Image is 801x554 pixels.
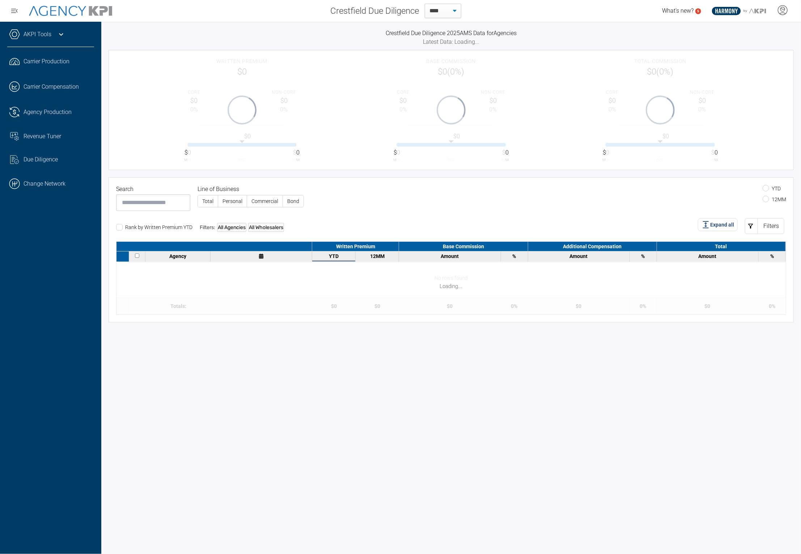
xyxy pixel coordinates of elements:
div: YTD [314,253,353,259]
span: Revenue Tuner [24,132,61,141]
div: oval-loading [436,94,467,126]
button: Expand all [698,218,738,231]
div: Agency [147,253,208,259]
div: Loading... [116,282,786,291]
span: Max [502,157,509,162]
div: Total [657,242,786,251]
img: AgencyKPI [29,6,112,16]
div: % [760,253,784,259]
span: 2025 AMS Data for Agencies [447,30,517,37]
a: 5 [695,8,701,14]
span: Min value [185,148,191,157]
span: Crestfield Due Diligence [386,30,447,37]
span: Min [394,157,400,162]
a: AKPI Tools [24,30,51,39]
span: Min value [603,148,609,157]
span: Due Diligence [24,155,58,164]
span: Carrier Production [24,57,69,66]
label: 12MM [763,196,786,202]
label: Bond [283,195,304,207]
div: Amount [659,253,756,259]
div: % [632,253,655,259]
span: Expand all [710,221,734,229]
div: Filters [758,218,784,234]
span: Min value [394,148,400,157]
span: Max value [293,148,300,157]
div: % [503,253,526,259]
span: Latest Data: Loading... [423,38,479,45]
div: Base Commission [399,242,528,251]
span: Min [603,157,610,162]
div: Amount [530,253,628,259]
span: Max value [502,148,509,157]
legend: Line of Business [198,185,304,194]
span: Max [711,157,719,162]
label: YTD [763,186,781,191]
label: Personal [218,195,247,207]
div: Amount [401,253,499,259]
div: oval-loading [645,94,676,126]
div: Filters: [200,223,284,232]
div: All Wholesalers [248,223,284,232]
span: What's new? [662,7,694,14]
label: Rank by Written Premium YTD [116,224,192,230]
span: Max [293,157,300,162]
button: Filters [745,218,784,234]
text: 5 [697,9,699,13]
span: Min [185,157,191,162]
span: 12 months data from the last reported month [370,253,385,259]
label: Commercial [247,195,283,207]
span: Crestfield Due Diligence [331,4,419,17]
span: Max value [711,148,718,157]
div: oval-loading [226,94,258,126]
div: Additional Compensation [528,242,657,251]
label: Total [198,195,218,207]
div: Written Premium [312,242,399,251]
div: All Agencies [217,223,246,232]
label: Search [116,185,136,194]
